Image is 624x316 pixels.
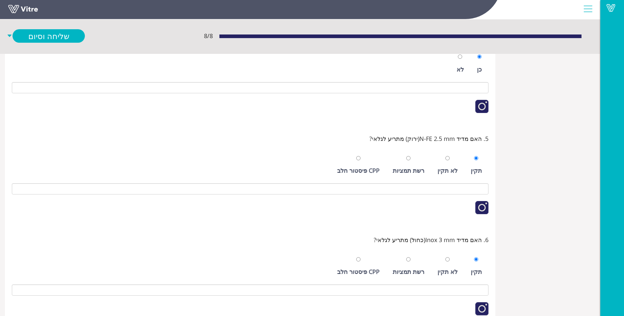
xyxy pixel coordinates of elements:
[374,235,488,244] span: 6. האם מדיד Inox 3 mm(כחול) מתריע לגלאי?
[437,166,458,175] div: לא תקין
[12,29,85,43] a: שליחה וסיום
[393,166,424,175] div: רשת תמציות
[471,166,482,175] div: תקין
[7,29,12,43] span: caret-down
[393,267,424,276] div: רשת תמציות
[477,65,482,74] div: כן
[457,65,464,74] div: לא
[337,166,380,175] div: CPP פיסטור חלב
[369,134,488,143] span: 5. האם מדיד N-FE 2.5 mm(ירוק) מתריע לגלאי?
[471,267,482,276] div: תקין
[204,31,213,40] span: 8 / 8
[437,267,458,276] div: לא תקין
[337,267,380,276] div: CPP פיסטור חלב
